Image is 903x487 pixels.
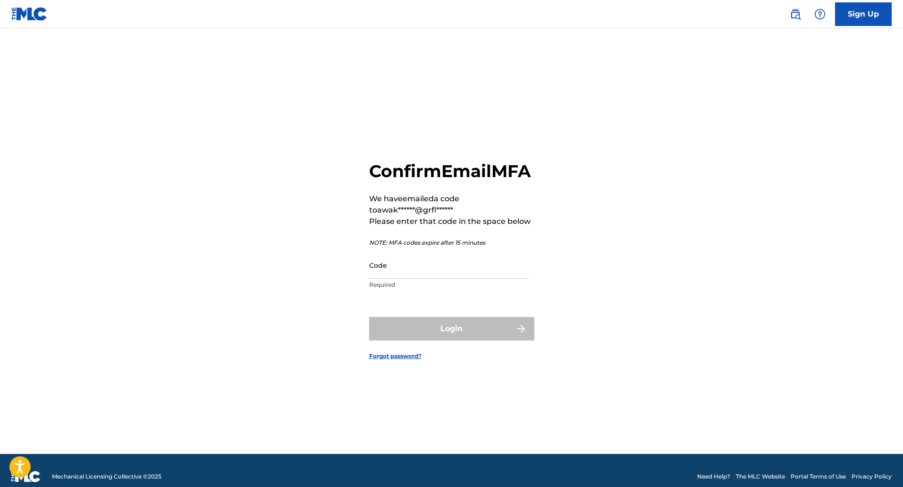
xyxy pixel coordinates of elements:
[697,472,730,481] a: Need Help?
[810,5,829,24] div: Help
[791,472,846,481] a: Portal Terms of Use
[11,471,41,482] img: logo
[736,472,785,481] a: The MLC Website
[369,239,534,247] p: NOTE: MFA codes expire after 15 minutes
[852,472,892,481] a: Privacy Policy
[786,5,805,24] a: Public Search
[11,7,48,21] img: MLC Logo
[814,9,826,20] img: help
[369,281,529,289] p: Required
[369,161,534,182] h2: Confirm Email MFA
[369,352,422,360] a: Forgot password?
[790,9,801,20] img: search
[369,216,534,227] p: Please enter that code in the space below
[52,472,161,481] span: Mechanical Licensing Collective © 2025
[835,2,892,26] a: Sign Up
